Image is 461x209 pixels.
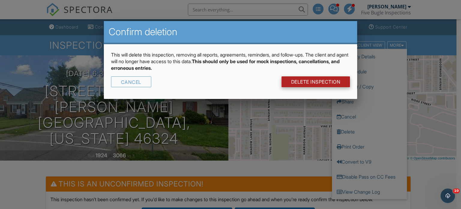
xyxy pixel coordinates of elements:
[111,76,151,87] div: Cancel
[111,51,350,72] p: This will delete this inspection, removing all reports, agreements, reminders, and follow-ups. Th...
[282,76,350,87] a: DELETE Inspection
[109,26,353,38] h2: Confirm deletion
[453,189,460,193] span: 10
[111,58,340,71] strong: This should only be used for mock inspections, cancellations, and erroneous entries.
[441,189,455,203] iframe: Intercom live chat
